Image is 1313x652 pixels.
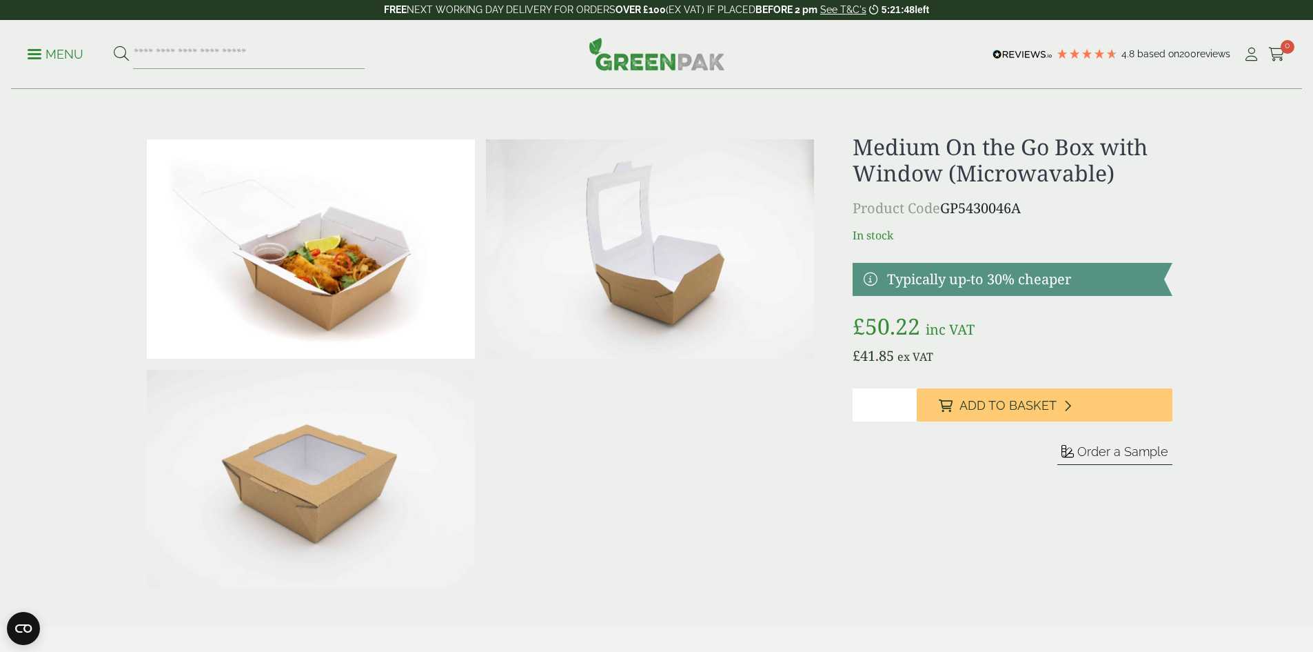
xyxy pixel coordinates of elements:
span: ex VAT [897,349,933,364]
a: See T&C's [820,4,866,15]
span: reviews [1197,48,1230,59]
p: Menu [28,46,83,63]
bdi: 41.85 [853,346,894,365]
span: inc VAT [926,320,975,339]
span: Add to Basket [959,398,1057,413]
strong: BEFORE 2 pm [755,4,817,15]
span: 0 [1281,40,1294,54]
i: Cart [1268,48,1285,61]
p: GP5430046A [853,198,1172,219]
img: 12 MED Food To Go Win Closed [147,370,475,589]
strong: OVER £100 [615,4,666,15]
a: Menu [28,46,83,60]
bdi: 50.22 [853,311,920,341]
img: 13 MED Food To Go Win Food [147,139,475,359]
strong: FREE [384,4,407,15]
img: 11 MED Food To Go Win Open [486,139,814,359]
div: 4.79 Stars [1056,48,1118,60]
span: 200 [1179,48,1197,59]
span: 4.8 [1121,48,1137,59]
button: Order a Sample [1057,444,1172,465]
img: GreenPak Supplies [589,37,725,70]
span: £ [853,311,865,341]
span: 5:21:48 [882,4,915,15]
span: left [915,4,929,15]
button: Add to Basket [917,388,1172,422]
span: Order a Sample [1077,444,1168,459]
i: My Account [1243,48,1260,61]
button: Open CMP widget [7,612,40,645]
p: In stock [853,227,1172,244]
span: £ [853,346,860,365]
h1: Medium On the Go Box with Window (Microwavable) [853,134,1172,187]
span: Based on [1137,48,1179,59]
span: Product Code [853,199,940,217]
img: REVIEWS.io [993,50,1052,59]
a: 0 [1268,44,1285,65]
